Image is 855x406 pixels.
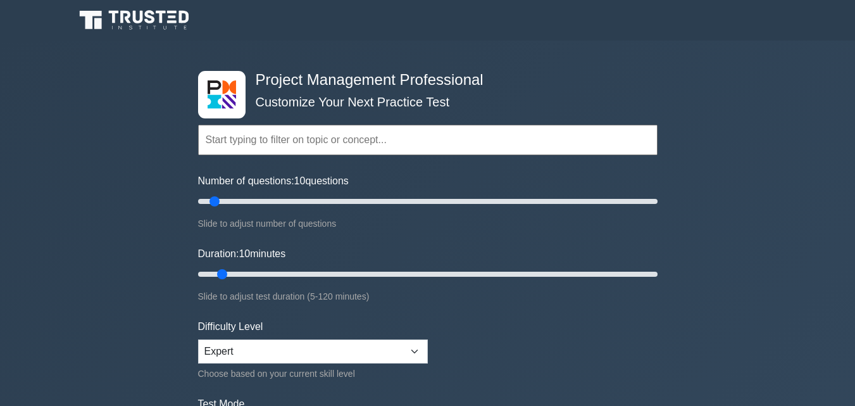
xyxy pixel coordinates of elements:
div: Slide to adjust test duration (5-120 minutes) [198,289,658,304]
span: 10 [294,175,306,186]
span: 10 [239,248,250,259]
label: Number of questions: questions [198,174,349,189]
h4: Project Management Professional [251,71,596,89]
div: Choose based on your current skill level [198,366,428,381]
label: Duration: minutes [198,246,286,262]
input: Start typing to filter on topic or concept... [198,125,658,155]
div: Slide to adjust number of questions [198,216,658,231]
label: Difficulty Level [198,319,263,334]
